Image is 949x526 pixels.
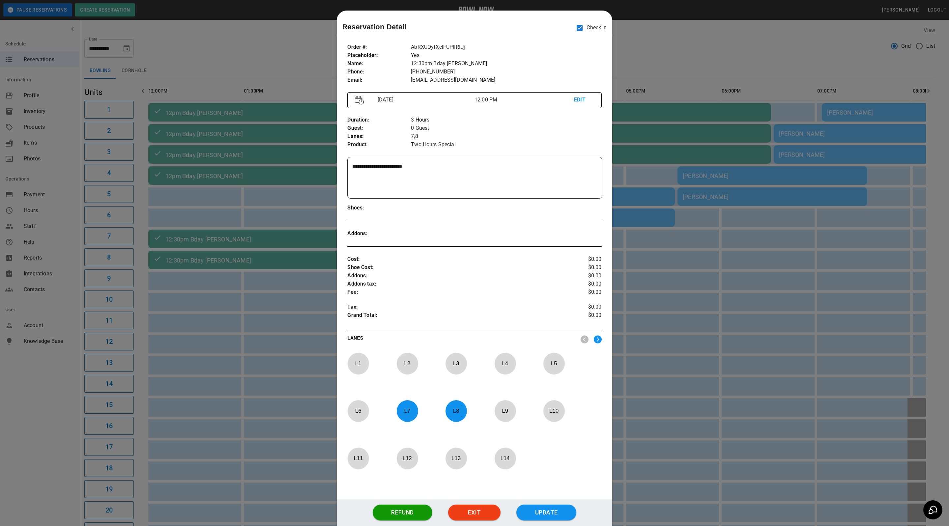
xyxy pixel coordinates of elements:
p: AbRXUQyfXclFUPlIRIUj [411,43,601,51]
p: $0.00 [559,280,602,288]
button: Exit [448,505,501,520]
p: Placeholder : [347,51,411,60]
p: Lanes : [347,132,411,141]
p: EDIT [574,96,594,104]
img: nav_left.svg [581,335,589,344]
p: Guest : [347,124,411,132]
p: Tax : [347,303,559,311]
p: Shoe Cost : [347,263,559,272]
p: $0.00 [559,303,602,311]
p: Phone : [347,68,411,76]
img: Vector [355,96,364,105]
p: 0 Guest [411,124,601,132]
p: L 2 [396,356,418,371]
p: L 14 [494,451,516,466]
p: Product : [347,141,411,149]
p: Cost : [347,255,559,263]
button: Refund [373,505,432,520]
p: [EMAIL_ADDRESS][DOMAIN_NAME] [411,76,601,84]
p: 12:30pm Bday [PERSON_NAME] [411,60,601,68]
button: Update [516,505,576,520]
p: L 11 [347,451,369,466]
p: Addons : [347,272,559,280]
p: 3 Hours [411,116,601,124]
p: Duration : [347,116,411,124]
p: Shoes : [347,204,411,212]
p: L 6 [347,403,369,419]
p: Fee : [347,288,559,296]
p: Order # : [347,43,411,51]
p: Name : [347,60,411,68]
p: Email : [347,76,411,84]
p: LANES [347,335,575,344]
p: L 5 [543,356,565,371]
p: Two Hours Special [411,141,601,149]
p: $0.00 [559,288,602,296]
p: Check In [573,21,607,35]
p: [PHONE_NUMBER] [411,68,601,76]
p: Yes [411,51,601,60]
p: $0.00 [559,255,602,263]
p: Addons : [347,230,411,238]
p: Addons tax : [347,280,559,288]
p: L 4 [494,356,516,371]
p: 12:00 PM [474,96,574,104]
p: L 13 [445,451,467,466]
p: [DATE] [375,96,474,104]
p: $0.00 [559,311,602,321]
p: L 12 [396,451,418,466]
p: L 10 [543,403,565,419]
p: L 9 [494,403,516,419]
p: Reservation Detail [342,21,407,32]
p: L 1 [347,356,369,371]
p: L 8 [445,403,467,419]
p: $0.00 [559,263,602,272]
p: $0.00 [559,272,602,280]
p: Grand Total : [347,311,559,321]
p: L 3 [445,356,467,371]
p: L 7 [396,403,418,419]
p: 7,8 [411,132,601,141]
img: right.svg [594,335,602,344]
